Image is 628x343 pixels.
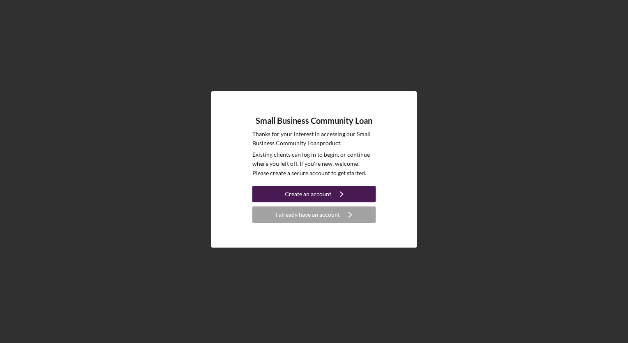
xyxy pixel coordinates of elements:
[252,186,376,204] a: Create an account
[252,186,376,202] button: Create an account
[285,186,331,202] div: Create an account
[252,206,376,223] button: I already have an account
[252,150,376,178] p: Existing clients can log in to begin, or continue where you left off. If you're new, welcome! Ple...
[252,130,376,148] p: Thanks for your interest in accessing our Small Business Community Loan product.
[276,206,340,223] div: I already have an account
[256,116,372,125] h4: Small Business Community Loan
